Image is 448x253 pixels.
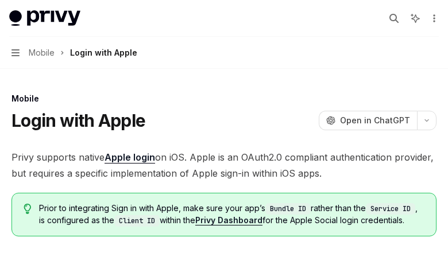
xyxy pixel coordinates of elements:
[29,46,55,60] span: Mobile
[11,149,437,181] span: Privy supports native on iOS. Apple is an OAuth2.0 compliant authentication provider, but require...
[24,204,32,214] svg: Tip
[195,215,262,225] a: Privy Dashboard
[340,115,410,126] span: Open in ChatGPT
[105,151,155,164] a: Apple login
[319,111,417,130] button: Open in ChatGPT
[265,203,311,215] code: Bundle ID
[11,110,145,131] h1: Login with Apple
[114,215,160,227] code: Client ID
[70,46,137,60] div: Login with Apple
[9,10,80,26] img: light logo
[427,10,439,26] button: More actions
[366,203,415,215] code: Service ID
[11,93,437,104] div: Mobile
[39,203,424,227] span: Prior to integrating Sign in with Apple, make sure your app’s rather than the , is configured as ...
